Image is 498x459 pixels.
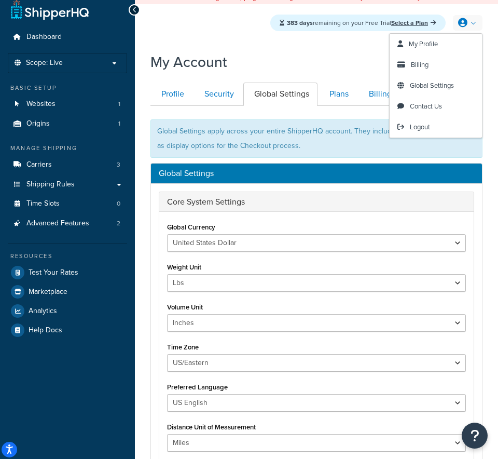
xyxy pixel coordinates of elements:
span: Marketplace [29,288,67,296]
span: 2 [117,219,120,228]
label: Weight Unit [167,263,201,271]
a: Test Your Rates [8,263,127,282]
span: Carriers [26,160,52,169]
a: Select a Plan [391,18,436,28]
span: Logout [410,122,430,132]
h1: My Account [150,52,227,72]
h3: Core System Settings [167,197,466,207]
a: My Profile [390,34,482,55]
a: Plans [319,83,357,106]
strong: 383 days [287,18,313,28]
span: Origins [26,119,50,128]
span: Scope: Live [26,59,63,67]
li: Websites [8,95,127,114]
label: Volume Unit [167,303,203,311]
a: Dashboard [8,28,127,47]
span: Analytics [29,307,57,316]
a: Global Settings [243,83,317,106]
div: remaining on your Free Trial [270,15,446,31]
div: Global Settings apply across your entire ShipperHQ account. They include locale settings as well ... [150,119,482,158]
label: Global Currency [167,223,215,231]
label: Preferred Language [167,383,228,391]
a: Help Docs [8,321,127,340]
li: Carriers [8,155,127,174]
div: Resources [8,252,127,261]
span: Advanced Features [26,219,89,228]
span: Billing [411,60,428,70]
label: Distance Unit of Measurement [167,423,256,431]
a: Carriers 3 [8,155,127,174]
span: Dashboard [26,33,62,42]
a: Contact Us [390,96,482,117]
span: Test Your Rates [29,268,78,277]
span: 1 [118,119,120,128]
a: Websites 1 [8,95,127,114]
a: Logout [390,117,482,138]
a: Time Slots 0 [8,194,127,213]
a: Marketplace [8,282,127,301]
span: Websites [26,100,56,109]
a: Profile [150,83,192,106]
a: Billing [390,55,482,75]
a: Advanced Features 2 [8,214,127,233]
span: Shipping Rules [26,180,75,189]
div: Manage Shipping [8,144,127,153]
span: 0 [117,199,120,208]
button: Open Resource Center [462,423,488,449]
a: Global Settings [390,75,482,96]
span: Contact Us [410,101,442,111]
a: Billing [358,83,400,106]
span: Global Settings [410,80,454,90]
span: Help Docs [29,326,62,335]
li: Origins [8,114,127,133]
a: Shipping Rules [8,175,127,194]
li: Advanced Features [8,214,127,233]
span: 3 [117,160,120,169]
a: Security [193,83,242,106]
a: Analytics [8,302,127,320]
span: 1 [118,100,120,109]
span: Time Slots [26,199,60,208]
div: Basic Setup [8,84,127,92]
a: Origins 1 [8,114,127,133]
span: My Profile [409,39,438,49]
li: Time Slots [8,194,127,213]
label: Time Zone [167,343,199,351]
h3: Global Settings [159,169,474,178]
